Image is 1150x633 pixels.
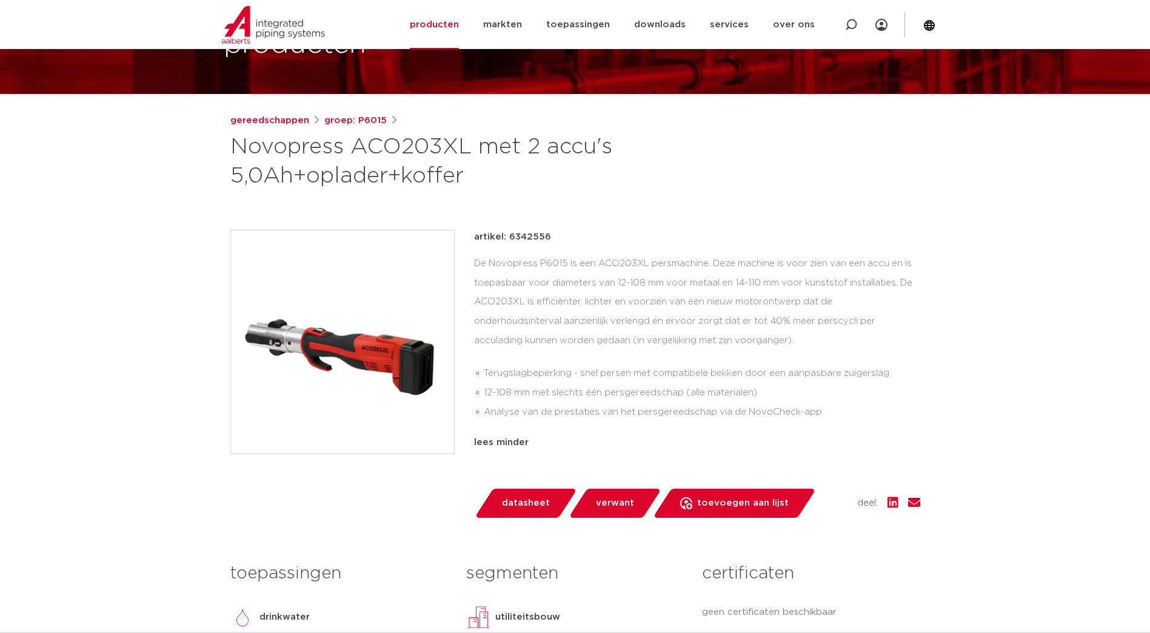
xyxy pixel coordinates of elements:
p: artikel: 6342556 [474,230,551,244]
p: drinkwater [259,610,310,625]
div: lees minder [474,435,920,450]
a: datasheet [474,489,577,518]
img: utiliteitsbouw [466,605,490,629]
li: Terugslagbeperking - snel persen met compatibele bekken door een aanpasbare zuigerslag [484,364,920,383]
li: Analyse van de prestaties van het persgereedschap via de NovoCheck-app [484,403,920,422]
span: verwant [596,494,634,513]
a: verwant [568,489,661,518]
a: gereedschappen [230,113,309,128]
img: drinkwater [230,605,255,629]
span: datasheet [502,494,550,513]
a: groep: P6015 [324,113,387,128]
span: deel: [857,496,878,511]
h3: toepassingen [230,561,448,586]
img: Product Image for Novopress ACO203XL met 2 accu's 5,0Ah+oplader+koffer [231,230,454,454]
span: toevoegen aan lijst [697,494,789,513]
h3: segmenten [466,561,684,586]
p: utiliteitsbouw [495,610,560,625]
h1: Novopress ACO203XL met 2 accu's 5,0Ah+oplader+koffer [230,133,686,191]
p: geen certificaten beschikbaar [702,605,920,620]
li: 12-108 mm met slechts één persgereedschap (alle materialen) [484,383,920,403]
h3: certificaten [702,561,920,586]
div: De Novopress P6015 is een ACO203XL persmachine. Deze machine is voor zien van een accu en is toep... [474,254,920,427]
